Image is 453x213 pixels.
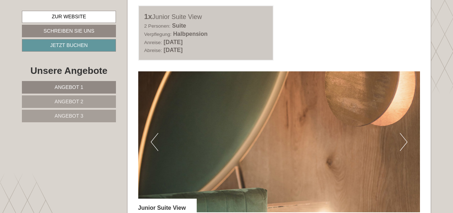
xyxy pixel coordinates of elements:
[173,31,207,37] b: Halbpension
[22,39,116,52] a: Jetzt buchen
[164,47,183,53] b: [DATE]
[138,71,420,212] img: image
[164,39,183,45] b: [DATE]
[144,13,152,20] b: 1x
[55,113,83,119] span: Angebot 3
[55,99,83,104] span: Angebot 2
[22,25,116,37] a: Schreiben Sie uns
[55,84,83,90] span: Angebot 1
[144,48,162,53] small: Abreise:
[144,11,268,22] div: Junior Suite View
[400,133,407,151] button: Next
[151,133,158,151] button: Previous
[144,40,162,45] small: Anreise:
[22,64,116,77] div: Unsere Angebote
[172,23,186,29] b: Suite
[22,11,116,23] a: Zur Website
[144,32,172,37] small: Verpflegung:
[138,199,197,212] div: Junior Suite View
[144,23,171,29] small: 2 Personen:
